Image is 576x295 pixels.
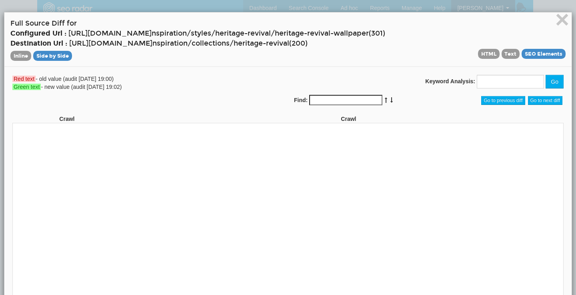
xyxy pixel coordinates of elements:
strong: Destination Url : [10,39,67,48]
span: View source diff in HTML mode [478,49,500,59]
label: Keyword Analysis: [425,77,475,85]
iframe: Opens a widget where you can find more information [524,271,568,291]
span: View source diff in Inline mode [10,51,31,61]
strong: Crawl [341,116,356,122]
span: View source diff in SEO Elements mode [522,49,566,59]
span: Go to previous diff [481,96,525,105]
span: Red text [12,76,36,82]
span: View source diff in Text mode [502,49,520,59]
span: × [555,6,569,33]
span: nspiration/styles/heritage-reviv [152,29,265,38]
span: al/heritage-revival-wallpaper [265,29,369,38]
button: Go [546,75,564,88]
div: - old value (audit [DATE] 19:00) - new value (audit [DATE] 19:02) [6,75,288,91]
span: Green text [12,84,41,90]
button: Close [555,13,569,29]
h4: Full Source Diff for (301) (200) [10,18,566,60]
strong: Crawl [59,116,74,122]
span: nspiration/collections/heritage- [152,39,266,48]
label: Find: [294,96,308,104]
span: revival [266,39,289,48]
strong: Configured Url : [10,29,66,38]
span: [URL][DOMAIN_NAME] [69,39,152,48]
span: Go to next diff [528,96,563,105]
span: View source diff in Side by Side mode [33,51,72,61]
span: [URL][DOMAIN_NAME] [68,29,152,38]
